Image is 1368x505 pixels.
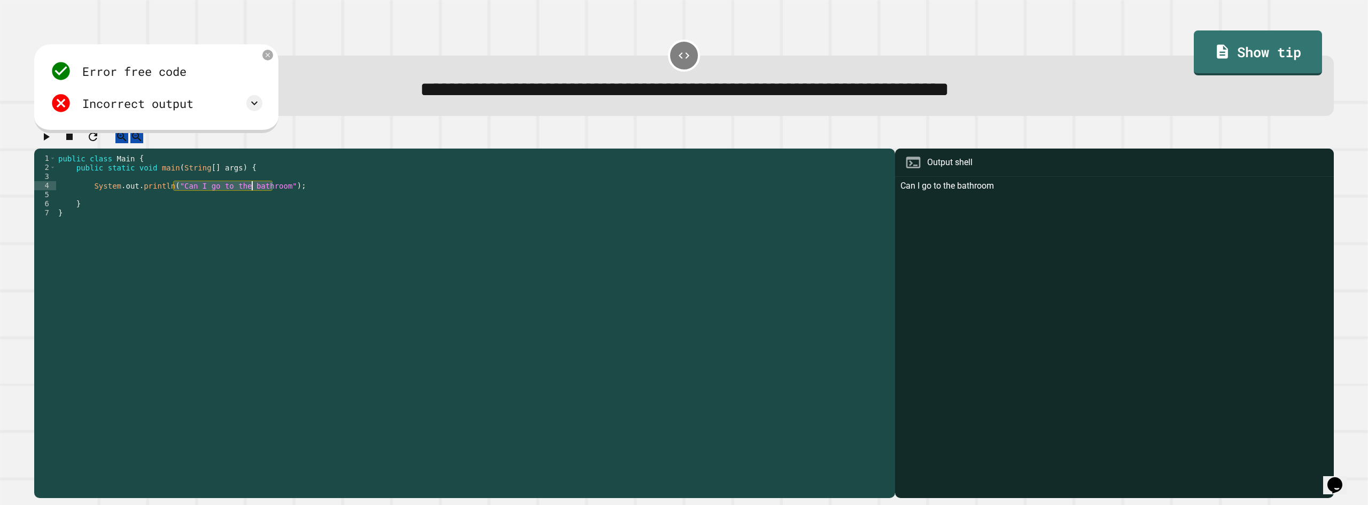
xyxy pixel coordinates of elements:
span: Toggle code folding, rows 1 through 7 [50,154,56,163]
div: Output shell [927,156,973,169]
span: Toggle code folding, rows 2 through 6 [50,163,56,172]
a: Show tip [1194,30,1322,75]
div: 1 [34,154,56,163]
div: 2 [34,163,56,172]
div: 5 [34,190,56,199]
div: 7 [34,208,56,217]
div: 4 [34,181,56,190]
div: Can I go to the bathroom [900,180,1328,498]
div: Error free code [82,63,186,80]
iframe: chat widget [1323,462,1357,494]
div: 3 [34,172,56,181]
div: 6 [34,199,56,208]
div: Incorrect output [82,95,193,112]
